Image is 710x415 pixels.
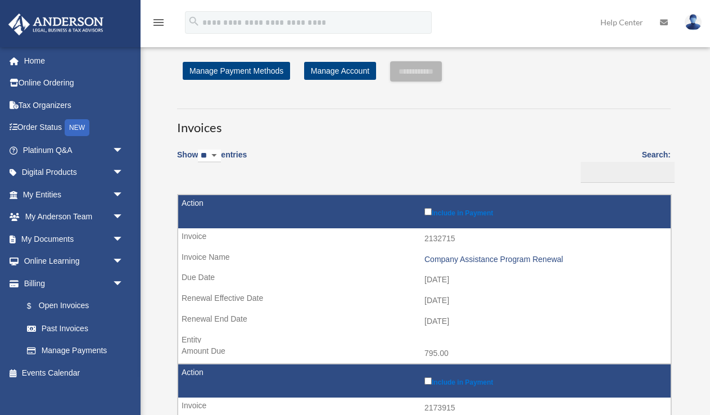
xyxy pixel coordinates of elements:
[177,109,671,137] h3: Invoices
[112,272,135,295] span: arrow_drop_down
[8,49,141,72] a: Home
[198,150,221,163] select: Showentries
[112,250,135,273] span: arrow_drop_down
[8,206,141,228] a: My Anderson Teamarrow_drop_down
[8,228,141,250] a: My Documentsarrow_drop_down
[112,228,135,251] span: arrow_drop_down
[8,139,141,161] a: Platinum Q&Aarrow_drop_down
[424,255,665,264] div: Company Assistance Program Renewal
[178,269,671,291] td: [DATE]
[8,183,141,206] a: My Entitiesarrow_drop_down
[183,62,290,80] a: Manage Payment Methods
[16,317,135,340] a: Past Invoices
[112,139,135,162] span: arrow_drop_down
[8,362,141,384] a: Events Calendar
[424,377,432,385] input: Include in Payment
[188,15,200,28] i: search
[424,208,432,215] input: Include in Payment
[577,148,671,183] label: Search:
[8,250,141,273] a: Online Learningarrow_drop_down
[177,148,247,174] label: Show entries
[16,295,129,318] a: $Open Invoices
[685,14,702,30] img: User Pic
[178,311,671,332] td: [DATE]
[5,13,107,35] img: Anderson Advisors Platinum Portal
[8,94,141,116] a: Tax Organizers
[112,206,135,229] span: arrow_drop_down
[8,72,141,94] a: Online Ordering
[65,119,89,136] div: NEW
[33,299,39,313] span: $
[112,161,135,184] span: arrow_drop_down
[581,162,675,183] input: Search:
[8,161,141,184] a: Digital Productsarrow_drop_down
[8,116,141,139] a: Order StatusNEW
[424,375,665,386] label: Include in Payment
[152,16,165,29] i: menu
[152,20,165,29] a: menu
[304,62,376,80] a: Manage Account
[112,183,135,206] span: arrow_drop_down
[178,228,671,250] td: 2132715
[16,340,135,362] a: Manage Payments
[8,272,135,295] a: Billingarrow_drop_down
[424,206,665,217] label: Include in Payment
[178,290,671,312] td: [DATE]
[178,343,671,364] td: 795.00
